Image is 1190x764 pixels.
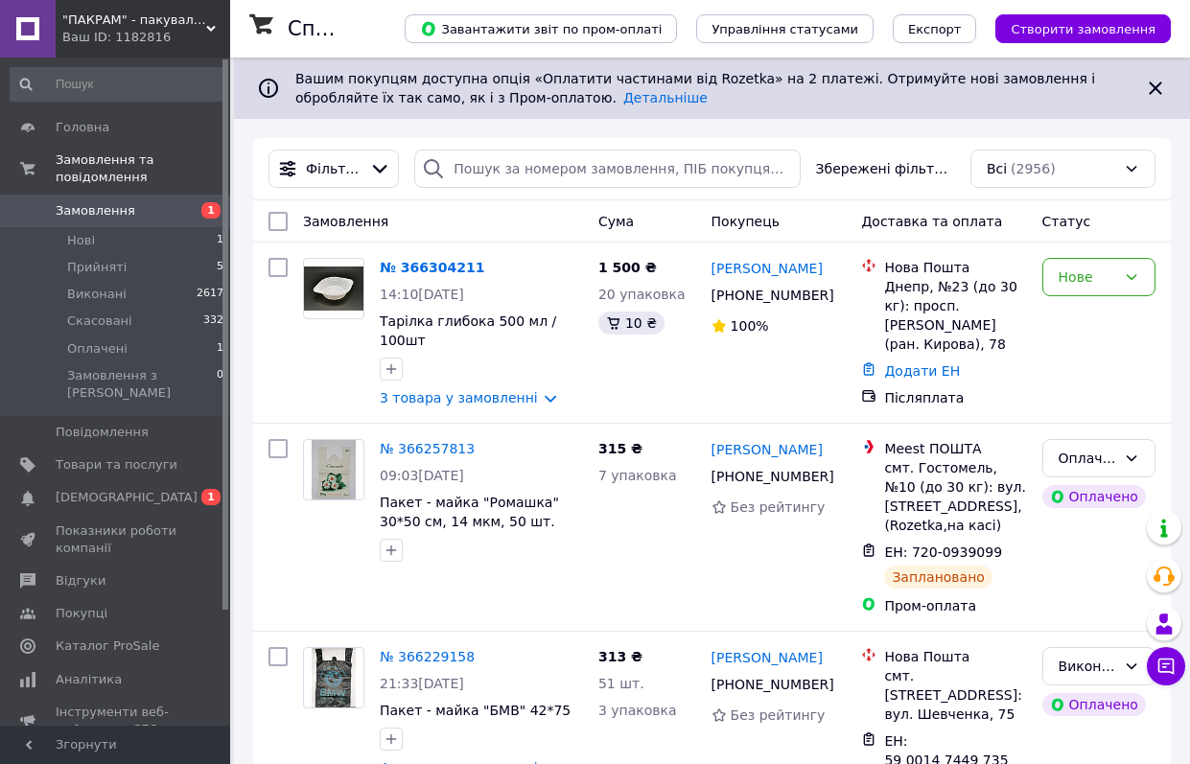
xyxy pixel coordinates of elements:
span: Замовлення [56,202,135,220]
span: 09:03[DATE] [380,468,464,483]
a: Створити замовлення [976,20,1171,35]
div: 10 ₴ [598,312,665,335]
span: 100% [731,318,769,334]
div: Днепр, №23 (до 30 кг): просп. [PERSON_NAME] (ран. Кирова), 78 [884,277,1026,354]
div: смт. Гостомель, №10 (до 30 кг): вул. [STREET_ADDRESS], (Rozetka,на касі) [884,458,1026,535]
span: Доставка та оплата [861,214,1002,229]
span: Нові [67,232,95,249]
span: (2956) [1011,161,1056,176]
a: Фото товару [303,258,364,319]
span: Головна [56,119,109,136]
span: Товари та послуги [56,456,177,474]
span: Замовлення та повідомлення [56,151,230,186]
a: [PERSON_NAME] [712,259,823,278]
span: Оплачені [67,340,128,358]
input: Пошук за номером замовлення, ПІБ покупця, номером телефону, Email, номером накладної [414,150,800,188]
span: [PHONE_NUMBER] [712,469,834,484]
button: Управління статусами [696,14,874,43]
span: Аналітика [56,671,122,688]
span: 1 500 ₴ [598,260,657,275]
span: Всі [987,159,1007,178]
input: Пошук [10,67,225,102]
div: Нова Пошта [884,647,1026,666]
a: № 366257813 [380,441,475,456]
a: Фото товару [303,439,364,500]
button: Створити замовлення [995,14,1171,43]
div: Заплановано [884,566,992,589]
span: 1 [201,202,221,219]
img: Фото товару [312,648,357,707]
span: Інструменти веб-майстра та SEO [56,704,177,738]
span: Статус [1042,214,1091,229]
a: Пакет - майка "БМВ" 42*75 [380,703,571,718]
span: Управління статусами [712,22,858,36]
div: Meest ПОШТА [884,439,1026,458]
a: 3 товара у замовленні [380,390,538,405]
span: Без рейтингу [731,707,826,723]
span: Створити замовлення [1011,22,1155,36]
a: Додати ЕН [884,363,960,379]
span: Вашим покупцям доступна опція «Оплатити частинами від Rozetka» на 2 платежі. Отримуйте нові замов... [295,71,1095,105]
img: Фото товару [312,440,357,499]
span: 20 упаковка [598,287,686,302]
span: 315 ₴ [598,441,642,456]
div: Ваш ID: 1182816 [62,29,230,46]
div: Оплачено [1059,448,1116,469]
span: 1 [217,340,223,358]
div: смт. [STREET_ADDRESS]: вул. Шевченка, 75 [884,666,1026,724]
div: Виконано [1059,656,1116,677]
span: Показники роботи компанії [56,522,177,557]
span: [PHONE_NUMBER] [712,288,834,303]
span: 51 шт. [598,676,644,691]
span: Виконані [67,286,127,303]
span: Покупець [712,214,780,229]
div: Нова Пошта [884,258,1026,277]
h1: Список замовлень [288,17,482,40]
span: Скасовані [67,313,132,330]
span: Cума [598,214,634,229]
span: 332 [203,313,223,330]
img: Фото товару [304,266,363,312]
span: Замовлення [303,214,388,229]
a: № 366304211 [380,260,484,275]
span: Експорт [908,22,962,36]
span: 313 ₴ [598,649,642,664]
span: Збережені фільтри: [816,159,955,178]
div: Оплачено [1042,693,1146,716]
a: Фото товару [303,647,364,708]
span: Замовлення з [PERSON_NAME] [67,367,217,402]
span: Без рейтингу [731,499,826,515]
span: Каталог ProSale [56,637,159,655]
span: 5 [217,259,223,276]
div: Пром-оплата [884,596,1026,615]
span: "ПАКРАМ" - пакувальна продукція та товари для HoReCa [62,12,206,29]
span: 3 упаковка [598,703,677,718]
a: № 366229158 [380,649,475,664]
a: Тарілка глибока 500 мл / 100шт [380,313,556,348]
button: Чат з покупцем [1147,647,1185,685]
div: Післяплата [884,388,1026,407]
span: Прийняті [67,259,127,276]
span: Покупці [56,605,107,622]
span: Повідомлення [56,424,149,441]
span: ЕН: 720-0939099 [884,544,1002,560]
span: [DEMOGRAPHIC_DATA] [56,489,198,506]
span: Завантажити звіт по пром-оплаті [420,20,662,37]
span: 0 [217,367,223,402]
span: 1 [201,489,221,505]
span: Відгуки [56,572,105,590]
a: Пакет - майка "Ромашка" 30*50 см, 14 мкм, 50 шт. [380,495,559,529]
button: Експорт [893,14,977,43]
a: Детальніше [623,90,708,105]
span: Фільтри [306,159,362,178]
span: 1 [217,232,223,249]
span: 14:10[DATE] [380,287,464,302]
div: Оплачено [1042,485,1146,508]
span: 21:33[DATE] [380,676,464,691]
span: [PHONE_NUMBER] [712,677,834,692]
button: Завантажити звіт по пром-оплаті [405,14,677,43]
div: Нове [1059,266,1116,288]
